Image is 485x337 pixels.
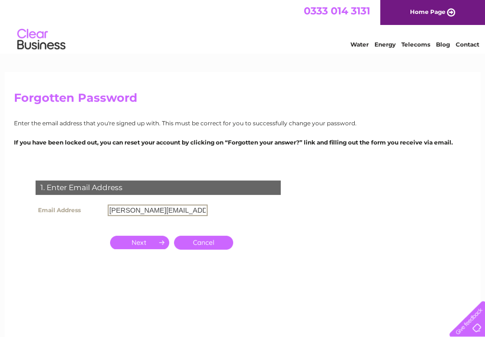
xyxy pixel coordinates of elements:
[14,91,472,109] h2: Forgotten Password
[174,236,233,250] a: Cancel
[14,138,472,147] p: If you have been locked out, you can reset your account by clicking on “Forgotten your answer?” l...
[36,181,281,195] div: 1. Enter Email Address
[304,5,370,17] a: 0333 014 3131
[350,41,369,48] a: Water
[17,25,66,54] img: logo.png
[436,41,450,48] a: Blog
[16,5,470,47] div: Clear Business is a trading name of Verastar Limited (registered in [GEOGRAPHIC_DATA] No. 3667643...
[374,41,396,48] a: Energy
[401,41,430,48] a: Telecoms
[14,119,472,128] p: Enter the email address that you're signed up with. This must be correct for you to successfully ...
[456,41,479,48] a: Contact
[33,202,105,218] th: Email Address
